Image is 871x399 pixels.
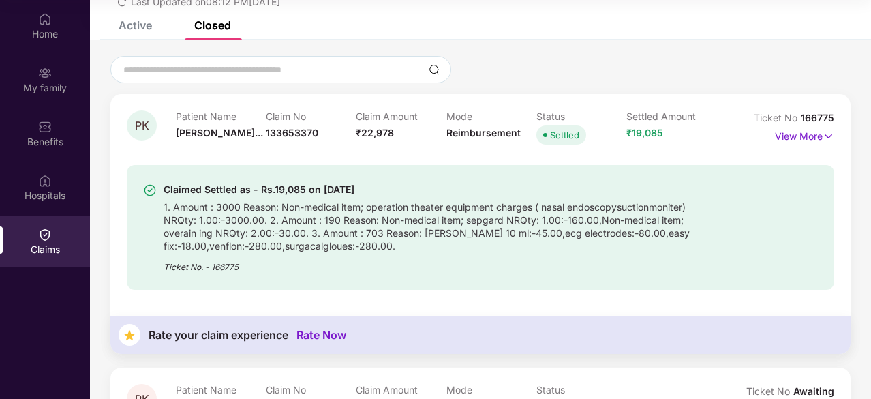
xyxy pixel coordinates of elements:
[536,110,626,122] p: Status
[164,198,705,252] div: 1. Amount : 3000 Reason: Non-medical item; operation theater equipment charges ( nasal endoscopys...
[793,385,834,397] span: Awaiting
[296,329,346,342] div: Rate Now
[176,110,266,122] p: Patient Name
[38,120,52,134] img: svg+xml;base64,PHN2ZyBpZD0iQmVuZWZpdHMiIHhtbG5zPSJodHRwOi8vd3d3LnczLm9yZy8yMDAwL3N2ZyIgd2lkdGg9Ij...
[356,110,446,122] p: Claim Amount
[446,127,521,138] span: Reimbursement
[626,127,663,138] span: ₹19,085
[801,112,834,123] span: 166775
[176,384,266,396] p: Patient Name
[536,384,626,396] p: Status
[266,110,356,122] p: Claim No
[446,384,536,396] p: Mode
[135,120,149,132] span: PK
[38,12,52,26] img: svg+xml;base64,PHN2ZyBpZD0iSG9tZSIgeG1sbnM9Imh0dHA6Ly93d3cudzMub3JnLzIwMDAvc3ZnIiB3aWR0aD0iMjAiIG...
[775,125,834,144] p: View More
[446,110,536,122] p: Mode
[429,64,440,75] img: svg+xml;base64,PHN2ZyBpZD0iU2VhcmNoLTMyeDMyIiB4bWxucz0iaHR0cDovL3d3dy53My5vcmcvMjAwMC9zdmciIHdpZH...
[38,228,52,241] img: svg+xml;base64,PHN2ZyBpZD0iQ2xhaW0iIHhtbG5zPSJodHRwOi8vd3d3LnczLm9yZy8yMDAwL3N2ZyIgd2lkdGg9IjIwIi...
[550,128,579,142] div: Settled
[266,127,318,138] span: 133653370
[164,181,705,198] div: Claimed Settled as - Rs.19,085 on [DATE]
[38,174,52,188] img: svg+xml;base64,PHN2ZyBpZD0iSG9zcGl0YWxzIiB4bWxucz0iaHR0cDovL3d3dy53My5vcmcvMjAwMC9zdmciIHdpZHRoPS...
[194,18,231,32] div: Closed
[164,252,705,274] div: Ticket No. - 166775
[754,112,801,123] span: Ticket No
[266,384,356,396] p: Claim No
[119,324,140,346] img: svg+xml;base64,PHN2ZyB4bWxucz0iaHR0cDovL3d3dy53My5vcmcvMjAwMC9zdmciIHdpZHRoPSIzNyIgaGVpZ2h0PSIzNy...
[149,329,288,342] div: Rate your claim experience
[38,66,52,80] img: svg+xml;base64,PHN2ZyB3aWR0aD0iMjAiIGhlaWdodD0iMjAiIHZpZXdCb3g9IjAgMCAyMCAyMCIgZmlsbD0ibm9uZSIgeG...
[356,127,394,138] span: ₹22,978
[823,129,834,144] img: svg+xml;base64,PHN2ZyB4bWxucz0iaHR0cDovL3d3dy53My5vcmcvMjAwMC9zdmciIHdpZHRoPSIxNyIgaGVpZ2h0PSIxNy...
[356,384,446,396] p: Claim Amount
[119,18,152,32] div: Active
[626,110,716,122] p: Settled Amount
[143,183,157,197] img: svg+xml;base64,PHN2ZyBpZD0iU3VjY2Vzcy0zMngzMiIgeG1sbnM9Imh0dHA6Ly93d3cudzMub3JnLzIwMDAvc3ZnIiB3aW...
[746,385,793,397] span: Ticket No
[176,127,263,138] span: [PERSON_NAME]...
